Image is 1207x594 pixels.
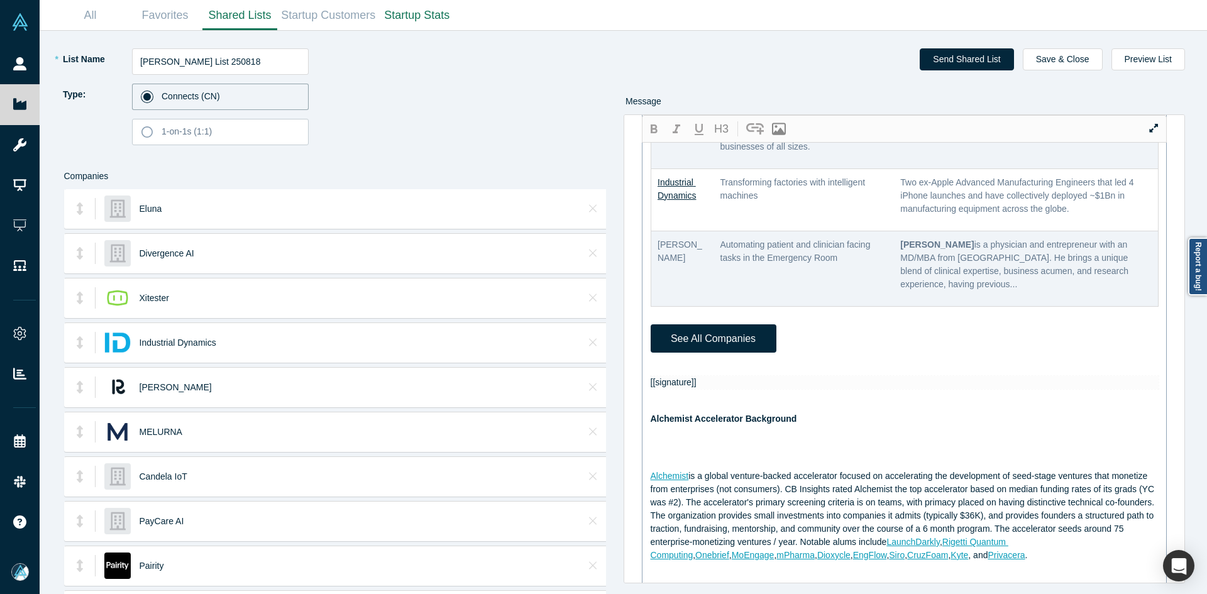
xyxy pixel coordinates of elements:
[585,288,601,308] button: Close
[64,322,614,363] li: Industrial DynamicsIndustrial DynamicsClose
[64,233,614,273] li: Divergence AIDivergence AIClose
[651,471,689,481] a: Alchemist
[900,176,1151,216] p: Two ex-Apple Advanced Manufacturing Engineers that led 4 iPhone launches and have collectively de...
[135,412,574,451] div: MELURNA
[135,234,574,273] div: Divergence AI
[64,189,614,229] li: ElunaElunaClose
[104,285,131,311] img: Xitester
[1023,48,1103,70] button: Save & Close
[710,118,733,140] button: H3
[585,377,601,397] button: Close
[585,333,601,353] button: Close
[135,546,574,585] div: Pairity
[64,456,614,497] li: Candela IoTCandela IoTClose
[626,88,1183,114] div: Message
[920,48,1013,70] button: Send Shared List
[162,126,212,136] span: 1-on-1s (1:1)
[720,176,888,202] p: Transforming factories with intelligent machines
[104,195,131,222] img: Eluna
[651,324,776,353] a: See All Companies
[900,239,974,250] strong: [PERSON_NAME]
[135,323,574,362] div: Industrial Dynamics
[135,368,574,407] div: [PERSON_NAME]
[380,1,455,30] a: Startup Stats
[104,463,131,490] img: Candela IoT
[104,374,131,400] img: Renna
[889,550,905,560] a: Siro
[585,422,601,442] button: Close
[695,550,729,560] a: Onebrief
[64,501,614,541] li: PayCare AI PayCare AIClose
[907,550,948,560] a: CruzFoam
[64,367,614,407] li: Renna[PERSON_NAME]Close
[11,563,29,581] img: Mia Scott's Account
[62,84,132,141] label: Type:
[853,550,887,560] a: EngFlow
[53,1,128,30] a: All
[135,278,574,317] div: Xitester
[776,550,815,560] a: mPharma
[104,240,131,267] img: Divergence AI
[651,231,714,307] td: [PERSON_NAME]
[900,238,1151,291] p: is a physician and entrepreneur with an MD/MBA from [GEOGRAPHIC_DATA]. He brings a unique blend o...
[1188,238,1207,295] a: Report a bug!
[135,457,574,496] div: Candela IoT
[817,550,851,560] a: Dioxycle
[62,48,132,70] label: List Name
[651,414,797,424] strong: Alchemist Accelerator Background
[585,556,601,576] button: Close
[988,550,1025,560] a: Privacera
[162,91,220,101] span: Connects (CN)
[277,1,380,30] a: Startup Customers
[135,502,574,541] div: PayCare AI
[104,329,131,356] img: Industrial Dynamics
[128,1,202,30] a: Favorites
[732,550,774,560] a: MoEngage
[651,470,1159,562] p: is a global venture-backed accelerator focused on accelerating the development of seed-stage vent...
[202,1,277,30] a: Shared Lists
[651,376,1159,389] div: [[signature]]
[886,537,940,547] a: LaunchDarkly
[1111,48,1185,70] button: Preview List
[585,243,601,263] button: Close
[64,278,614,318] li: XitesterXitesterClose
[104,508,131,534] img: PayCare AI
[64,163,109,189] span: Companies
[135,189,574,228] div: Eluna
[11,13,29,31] img: Alchemist Vault Logo
[64,546,614,586] li: PairityPairityClose
[104,553,131,579] img: Pairity
[658,177,696,201] a: Industrial Dynamics
[720,238,888,265] p: Automating patient and clinician facing tasks in the Emergency Room
[132,48,309,75] input: List Name
[64,412,614,452] li: MELURNAMELURNAClose
[104,419,131,445] img: MELURNA
[585,466,601,487] button: Close
[585,199,601,219] button: Close
[951,550,968,560] a: Kyte
[585,511,601,531] button: Close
